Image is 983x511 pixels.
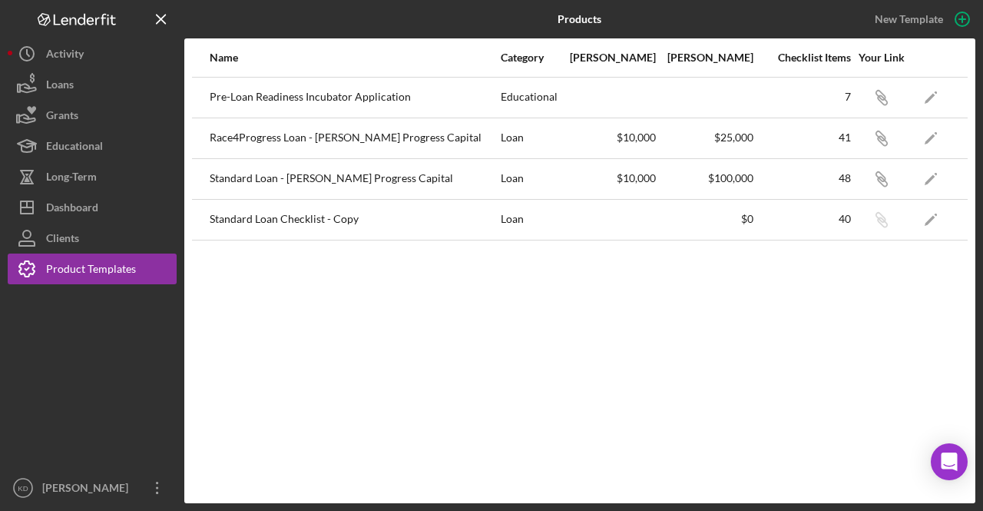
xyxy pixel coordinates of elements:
div: Loan [501,119,558,158]
div: [PERSON_NAME] [657,51,753,64]
button: Clients [8,223,177,254]
div: $10,000 [560,131,656,144]
button: New Template [866,8,975,31]
div: $25,000 [657,131,753,144]
div: [PERSON_NAME] [38,473,138,507]
div: Standard Loan Checklist - Copy [210,201,499,239]
div: Grants [46,100,78,134]
div: New Template [875,8,943,31]
div: Pre-Loan Readiness Incubator Application [210,78,499,117]
div: Category [501,51,558,64]
div: Name [210,51,499,64]
div: Long-Term [46,161,97,196]
div: Race4Progress Loan - [PERSON_NAME] Progress Capital [210,119,499,158]
button: Loans [8,69,177,100]
button: Long-Term [8,161,177,192]
div: 7 [755,91,851,103]
div: Checklist Items [755,51,851,64]
div: Educational [501,78,558,117]
div: 48 [755,172,851,184]
div: Educational [46,131,103,165]
button: Educational [8,131,177,161]
div: Activity [46,38,84,73]
button: Grants [8,100,177,131]
div: Dashboard [46,192,98,227]
div: $0 [657,213,753,225]
div: $100,000 [657,172,753,184]
div: Open Intercom Messenger [931,443,968,480]
b: Products [558,13,601,25]
button: Dashboard [8,192,177,223]
div: Loan [501,160,558,198]
div: Clients [46,223,79,257]
button: KD[PERSON_NAME] [8,473,177,503]
div: Standard Loan - [PERSON_NAME] Progress Capital [210,160,499,198]
div: Your Link [852,51,910,64]
div: [PERSON_NAME] [560,51,656,64]
text: KD [18,484,28,493]
div: Product Templates [46,254,136,288]
button: Activity [8,38,177,69]
div: 40 [755,213,851,225]
div: $10,000 [560,172,656,184]
div: 41 [755,131,851,144]
div: Loan [501,201,558,239]
button: Product Templates [8,254,177,284]
div: Loans [46,69,74,104]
